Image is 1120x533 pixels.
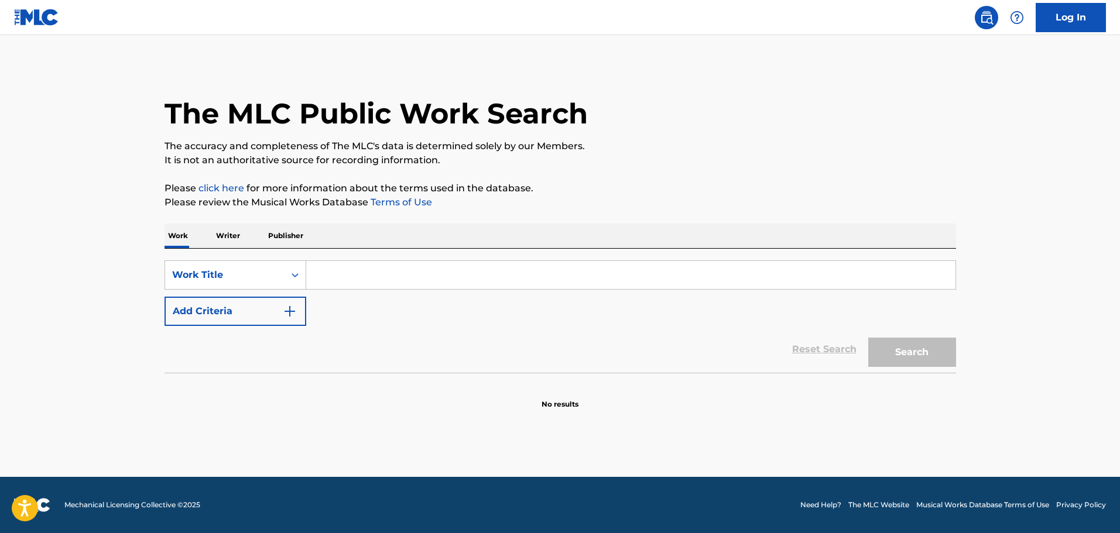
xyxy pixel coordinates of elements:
[1010,11,1024,25] img: help
[165,195,956,209] p: Please review the Musical Works Database
[14,9,59,26] img: MLC Logo
[848,500,909,510] a: The MLC Website
[265,223,307,248] p: Publisher
[165,260,956,373] form: Search Form
[800,500,841,510] a: Need Help?
[64,500,200,510] span: Mechanical Licensing Collective © 2025
[165,223,191,248] p: Work
[1005,6,1029,29] div: Help
[165,139,956,153] p: The accuracy and completeness of The MLC's data is determined solely by our Members.
[542,385,578,410] p: No results
[165,96,588,131] h1: The MLC Public Work Search
[165,181,956,195] p: Please for more information about the terms used in the database.
[283,304,297,318] img: 9d2ae6d4665cec9f34b9.svg
[198,183,244,194] a: click here
[213,223,244,248] p: Writer
[916,500,1049,510] a: Musical Works Database Terms of Use
[14,498,50,512] img: logo
[368,197,432,208] a: Terms of Use
[165,153,956,167] p: It is not an authoritative source for recording information.
[172,268,278,282] div: Work Title
[979,11,994,25] img: search
[165,297,306,326] button: Add Criteria
[1056,500,1106,510] a: Privacy Policy
[975,6,998,29] a: Public Search
[1036,3,1106,32] a: Log In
